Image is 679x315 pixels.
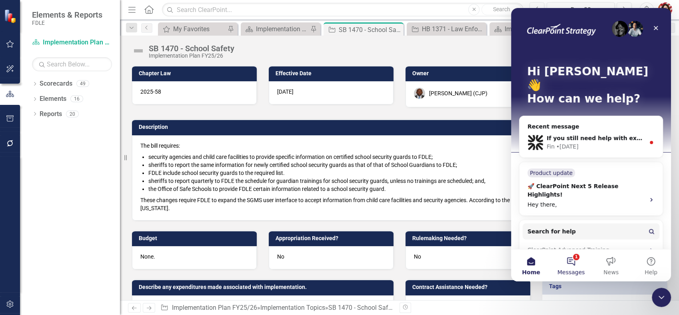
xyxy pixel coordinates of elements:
[139,70,253,76] h3: Chapter Law
[36,127,577,133] span: If you still need help with exporting to Excel, I’m here to assist you. Would you like to provide...
[80,241,120,273] button: News
[260,304,325,311] a: Implementation Topics
[140,142,659,151] p: The bill requires:
[132,44,145,57] img: Not Defined
[491,24,567,34] a: Implementation Plan FY23/24
[12,235,148,249] div: ClearPoint Advanced Training
[16,238,134,246] div: ClearPoint Advanced Training
[160,303,393,313] div: » »
[658,2,672,17] img: Caitlin Dawkins
[36,134,44,143] div: Fin
[32,10,102,20] span: Elements & Reports
[16,193,129,201] div: Hey there,
[276,235,389,241] h3: Appropriation Received?
[12,215,148,231] button: Search for help
[4,9,18,23] img: ClearPoint Strategy
[414,88,425,99] img: Chad Brown
[276,70,389,76] h3: Effective Date
[339,25,401,35] div: SB 1470 - School Safety
[547,2,615,17] button: Dec-23
[149,53,234,59] div: Implementation Plan FY25/26
[148,161,659,169] li: sheriffs to report the same information for newly certified school security guards as that of tha...
[412,284,526,290] h3: Contract Assistance Needed?
[243,24,308,34] a: Implementation Plan FY25/26
[412,70,526,76] h3: Owner
[277,253,284,260] span: No
[277,88,294,95] span: [DATE]
[414,253,421,260] span: No
[120,241,160,273] button: Help
[481,4,521,15] button: Search
[549,283,663,289] h3: Tags
[412,235,526,241] h3: Rulemaking Needed?
[409,24,484,34] a: HB 1371 - Law Enforcement Officers and Other Personnel
[172,304,257,311] a: Implementation Plan FY25/26
[422,24,484,34] div: HB 1371 - Law Enforcement Officers and Other Personnel
[140,88,248,96] p: 2025-58
[40,94,66,104] a: Elements
[162,3,523,17] input: Search ClearPoint...
[429,89,487,97] div: [PERSON_NAME] (CJP)
[16,219,65,228] span: Search for help
[16,161,64,169] div: Product update
[140,253,155,260] span: None.
[493,6,510,12] span: Search
[256,24,308,34] div: Implementation Plan FY25/26
[40,79,72,88] a: Scorecards
[140,195,659,212] p: These changes require FDLE to expand the SGMS user interface to accept information from child car...
[148,177,659,185] li: sheriffs to report quarterly to FDLE the schedule for guardian trainings for school security guar...
[148,185,659,193] li: the Office of Safe Schools to provide FDLE certain information related to a school security guard.
[173,24,226,34] div: My Favorites
[32,57,112,71] input: Search Below...
[40,110,62,119] a: Reports
[92,261,108,267] span: News
[549,5,612,15] div: Dec-23
[148,153,659,161] li: security agencies and child care facilities to provide specific information on certified school s...
[139,124,663,130] h3: Description
[32,20,102,26] small: FDLE
[328,304,397,311] div: SB 1470 - School Safety
[40,241,80,273] button: Messages
[138,13,152,27] div: Close
[148,169,659,177] li: FDLE include school security guards to the required list.
[70,96,83,102] div: 16
[134,261,146,267] span: Help
[11,261,29,267] span: Home
[66,110,79,117] div: 20
[8,154,152,208] div: Product update🚀 ClearPoint Next 5 Release Highlights!Hey there,
[652,288,671,307] iframe: Intercom live chat
[45,134,68,143] div: • [DATE]
[139,235,253,241] h3: Budget
[511,8,671,281] iframe: Intercom live chat
[76,80,89,87] div: 49
[139,284,389,290] h3: Describe any expenditures made associated with implementation.
[505,24,567,34] div: Implementation Plan FY23/24
[149,44,234,53] div: SB 1470 - School Safety
[46,261,74,267] span: Messages
[160,24,226,34] a: My Favorites
[32,38,112,47] a: Implementation Plan FY25/26
[16,174,129,191] div: 🚀 ClearPoint Next 5 Release Highlights!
